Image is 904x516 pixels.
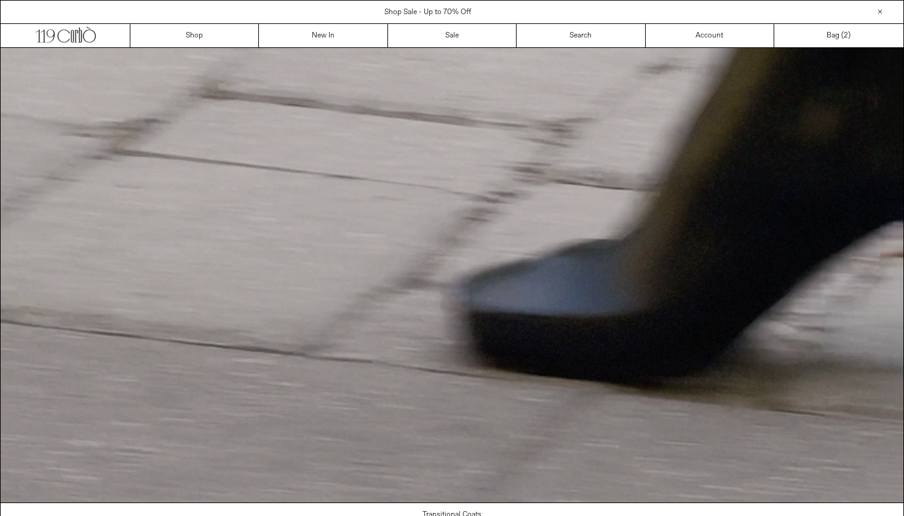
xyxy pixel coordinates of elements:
[844,31,848,41] span: 2
[646,24,774,47] a: Account
[844,30,850,41] span: )
[517,24,645,47] a: Search
[388,24,517,47] a: Sale
[130,24,259,47] a: Shop
[1,48,903,502] video: Your browser does not support the video tag.
[774,24,903,47] a: Bag ()
[384,7,471,17] a: Shop Sale - Up to 70% Off
[259,24,387,47] a: New In
[1,496,903,506] a: Your browser does not support the video tag.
